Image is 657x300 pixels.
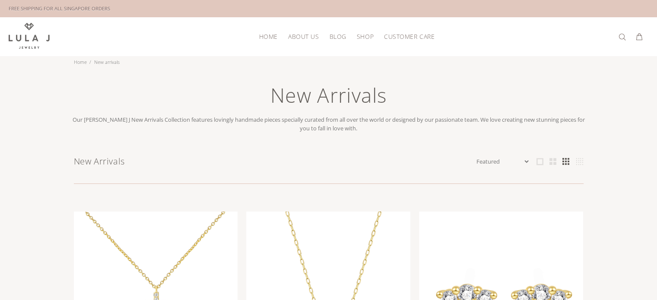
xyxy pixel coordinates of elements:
[70,82,588,115] h1: New Arrivals
[324,30,351,43] a: Blog
[283,30,324,43] a: About Us
[379,30,435,43] a: Customer Care
[74,155,475,168] h1: New Arrivals
[254,30,283,43] a: HOME
[329,33,346,40] span: Blog
[9,4,110,13] div: FREE SHIPPING FOR ALL SINGAPORE ORDERS
[384,33,435,40] span: Customer Care
[73,116,585,132] span: Our [PERSON_NAME] J New Arrivals Collection features lovingly handmade pieces specially curated f...
[259,33,278,40] span: HOME
[288,33,319,40] span: About Us
[89,56,122,68] li: New arrivals
[74,289,238,297] a: Lula Cross necklace
[419,289,583,297] a: Trio Diamond studs
[352,30,379,43] a: Shop
[74,59,87,65] a: Home
[357,33,374,40] span: Shop
[246,289,410,297] a: Meghan necklace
